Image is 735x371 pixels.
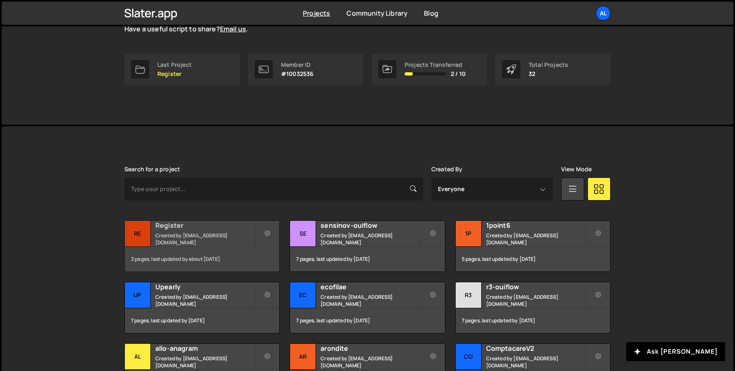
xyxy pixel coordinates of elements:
a: r3 r3-ouiflow Created by [EMAIL_ADDRESS][DOMAIN_NAME] 7 pages, last updated by [DATE] [455,282,611,333]
small: Created by [EMAIL_ADDRESS][DOMAIN_NAME] [155,232,255,246]
div: 5 pages, last updated by [DATE] [456,247,610,272]
div: 7 pages, last updated by [DATE] [456,308,610,333]
p: 32 [529,71,568,77]
a: Projects [303,9,330,18]
a: Re Register Created by [EMAIL_ADDRESS][DOMAIN_NAME] 3 pages, last updated by about [DATE] [124,220,280,272]
button: Ask [PERSON_NAME] [626,342,725,361]
div: al [125,344,151,370]
a: Community Library [346,9,407,18]
div: Up [125,282,151,308]
div: 3 pages, last updated by about [DATE] [125,247,279,272]
small: Created by [EMAIL_ADDRESS][DOMAIN_NAME] [321,293,420,307]
label: Search for a project [124,166,180,173]
div: se [290,221,316,247]
h2: arondite [321,344,420,353]
h2: sensinov-ouiflow [321,221,420,230]
a: ec ecofilae Created by [EMAIL_ADDRESS][DOMAIN_NAME] 7 pages, last updated by [DATE] [290,282,445,333]
small: Created by [EMAIL_ADDRESS][DOMAIN_NAME] [321,355,420,369]
a: Blog [424,9,438,18]
small: Created by [EMAIL_ADDRESS][DOMAIN_NAME] [486,232,585,246]
small: Created by [EMAIL_ADDRESS][DOMAIN_NAME] [321,232,420,246]
a: 1p 1point6 Created by [EMAIL_ADDRESS][DOMAIN_NAME] 5 pages, last updated by [DATE] [455,220,611,272]
small: Created by [EMAIL_ADDRESS][DOMAIN_NAME] [486,293,585,307]
small: Created by [EMAIL_ADDRESS][DOMAIN_NAME] [486,355,585,369]
div: Projects Transferred [405,61,466,68]
a: se sensinov-ouiflow Created by [EMAIL_ADDRESS][DOMAIN_NAME] 7 pages, last updated by [DATE] [290,220,445,272]
p: #10032536 [281,71,314,77]
h2: Register [155,221,255,230]
input: Type your project... [124,177,423,201]
div: Last Project [157,61,192,68]
div: Co [456,344,482,370]
span: 2 / 10 [451,71,466,77]
small: Created by [EMAIL_ADDRESS][DOMAIN_NAME] [155,355,255,369]
label: View Mode [561,166,592,173]
small: Created by [EMAIL_ADDRESS][DOMAIN_NAME] [155,293,255,307]
h2: r3-ouiflow [486,282,585,291]
p: Register [157,71,192,77]
h2: 1point6 [486,221,585,230]
div: Member ID [281,61,314,68]
div: 7 pages, last updated by [DATE] [125,308,279,333]
a: Al [596,6,611,21]
div: 1p [456,221,482,247]
a: Email us [220,24,246,33]
h2: ComptacareV2 [486,344,585,353]
h2: ecofilae [321,282,420,291]
a: Last Project Register [124,54,240,85]
h2: allo-anagram [155,344,255,353]
div: ec [290,282,316,308]
div: 7 pages, last updated by [DATE] [290,247,445,272]
div: Re [125,221,151,247]
div: Total Projects [529,61,568,68]
label: Created By [431,166,463,173]
h2: Upearly [155,282,255,291]
div: ar [290,344,316,370]
div: r3 [456,282,482,308]
a: Up Upearly Created by [EMAIL_ADDRESS][DOMAIN_NAME] 7 pages, last updated by [DATE] [124,282,280,333]
div: 7 pages, last updated by [DATE] [290,308,445,333]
